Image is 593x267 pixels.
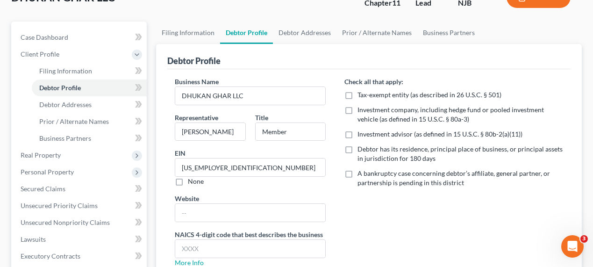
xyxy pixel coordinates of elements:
[32,113,147,130] a: Prior / Alternate Names
[175,87,325,105] input: Enter name...
[357,145,563,162] span: Debtor has its residence, principal place of business, or principal assets in jurisdiction for 18...
[175,240,325,258] input: XXXX
[175,230,323,239] label: NAICS 4-digit code that best describes the business
[580,235,588,243] span: 3
[32,63,147,79] a: Filing Information
[13,231,147,248] a: Lawsuits
[255,113,268,123] label: Title
[39,101,92,108] span: Debtor Addresses
[175,194,199,203] label: Website
[175,123,245,141] input: Enter representative...
[39,134,91,142] span: Business Partners
[273,22,336,44] a: Debtor Addresses
[21,252,80,260] span: Executory Contracts
[336,22,417,44] a: Prior / Alternate Names
[21,202,98,209] span: Unsecured Priority Claims
[39,67,92,75] span: Filing Information
[13,248,147,265] a: Executory Contracts
[13,180,147,197] a: Secured Claims
[357,91,501,99] span: Tax-exempt entity (as described in 26 U.S.C. § 501)
[561,235,584,258] iframe: Intercom live chat
[156,22,220,44] a: Filing Information
[32,130,147,147] a: Business Partners
[175,159,325,176] input: --
[21,151,61,159] span: Real Property
[357,106,544,123] span: Investment company, including hedge fund or pooled investment vehicle (as defined in 15 U.S.C. § ...
[175,259,204,267] a: More Info
[417,22,480,44] a: Business Partners
[220,22,273,44] a: Debtor Profile
[357,169,550,187] span: A bankruptcy case concerning debtor’s affiliate, general partner, or partnership is pending in th...
[188,177,204,186] label: None
[21,50,59,58] span: Client Profile
[39,84,81,92] span: Debtor Profile
[21,33,68,41] span: Case Dashboard
[357,130,522,138] span: Investment advisor (as defined in 15 U.S.C. § 80b-2(a)(11))
[256,123,325,141] input: Enter title...
[175,113,218,123] label: Representative
[32,79,147,96] a: Debtor Profile
[32,96,147,113] a: Debtor Addresses
[344,77,403,87] label: Check all that apply:
[175,148,186,158] label: EIN
[39,117,109,125] span: Prior / Alternate Names
[21,235,46,243] span: Lawsuits
[175,77,219,87] label: Business Name
[167,55,221,66] div: Debtor Profile
[13,29,147,46] a: Case Dashboard
[13,214,147,231] a: Unsecured Nonpriority Claims
[21,218,110,226] span: Unsecured Nonpriority Claims
[21,168,74,176] span: Personal Property
[13,197,147,214] a: Unsecured Priority Claims
[175,204,325,222] input: --
[21,185,65,193] span: Secured Claims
